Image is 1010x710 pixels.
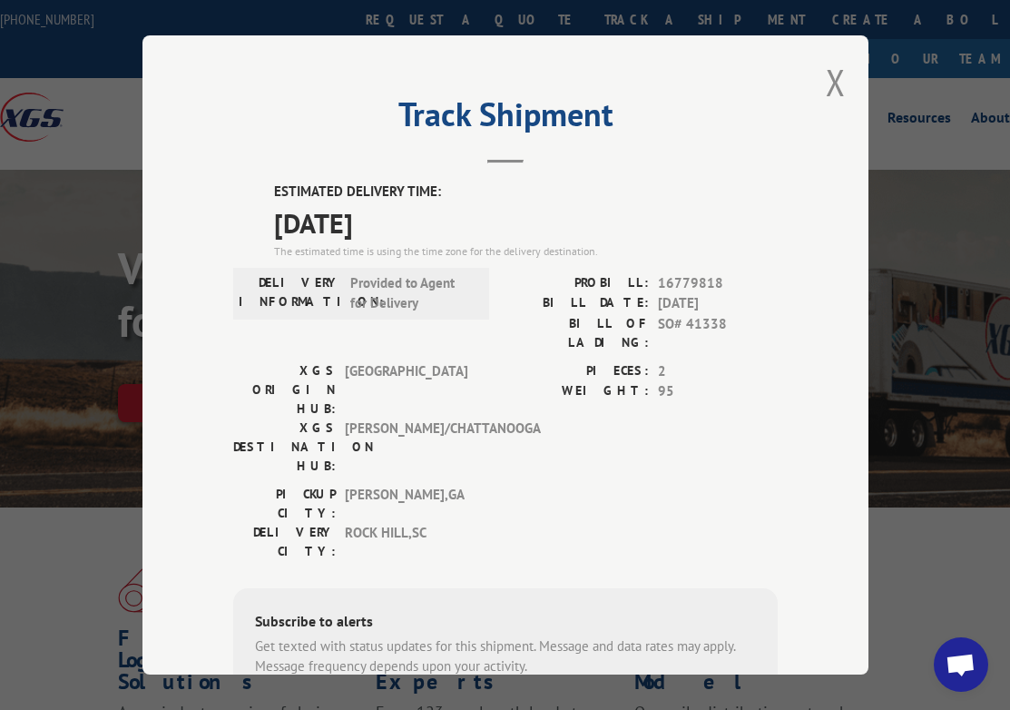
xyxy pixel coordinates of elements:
label: XGS DESTINATION HUB: [233,419,336,476]
div: Get texted with status updates for this shipment. Message and data rates may apply. Message frequ... [255,636,756,677]
button: Close modal [826,58,846,106]
label: BILL DATE: [505,293,649,314]
a: Open chat [934,637,988,692]
label: PIECES: [505,361,649,382]
span: [DATE] [658,293,778,314]
label: ESTIMATED DELIVERY TIME: [274,182,778,202]
span: 2 [658,361,778,382]
div: Subscribe to alerts [255,610,756,636]
span: [DATE] [274,202,778,243]
span: [PERSON_NAME]/CHATTANOOGA [345,419,467,476]
span: Provided to Agent for Delivery [350,273,473,314]
label: DELIVERY INFORMATION: [239,273,341,314]
label: WEIGHT: [505,381,649,402]
label: DELIVERY CITY: [233,523,336,561]
h2: Track Shipment [233,102,778,136]
span: ROCK HILL , SC [345,523,467,561]
div: The estimated time is using the time zone for the delivery destination. [274,243,778,260]
span: 16779818 [658,273,778,294]
span: 95 [658,381,778,402]
label: BILL OF LADING: [505,314,649,352]
label: PROBILL: [505,273,649,294]
span: [PERSON_NAME] , GA [345,485,467,523]
label: PICKUP CITY: [233,485,336,523]
span: [GEOGRAPHIC_DATA] [345,361,467,419]
span: SO# 41338 [658,314,778,352]
label: XGS ORIGIN HUB: [233,361,336,419]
